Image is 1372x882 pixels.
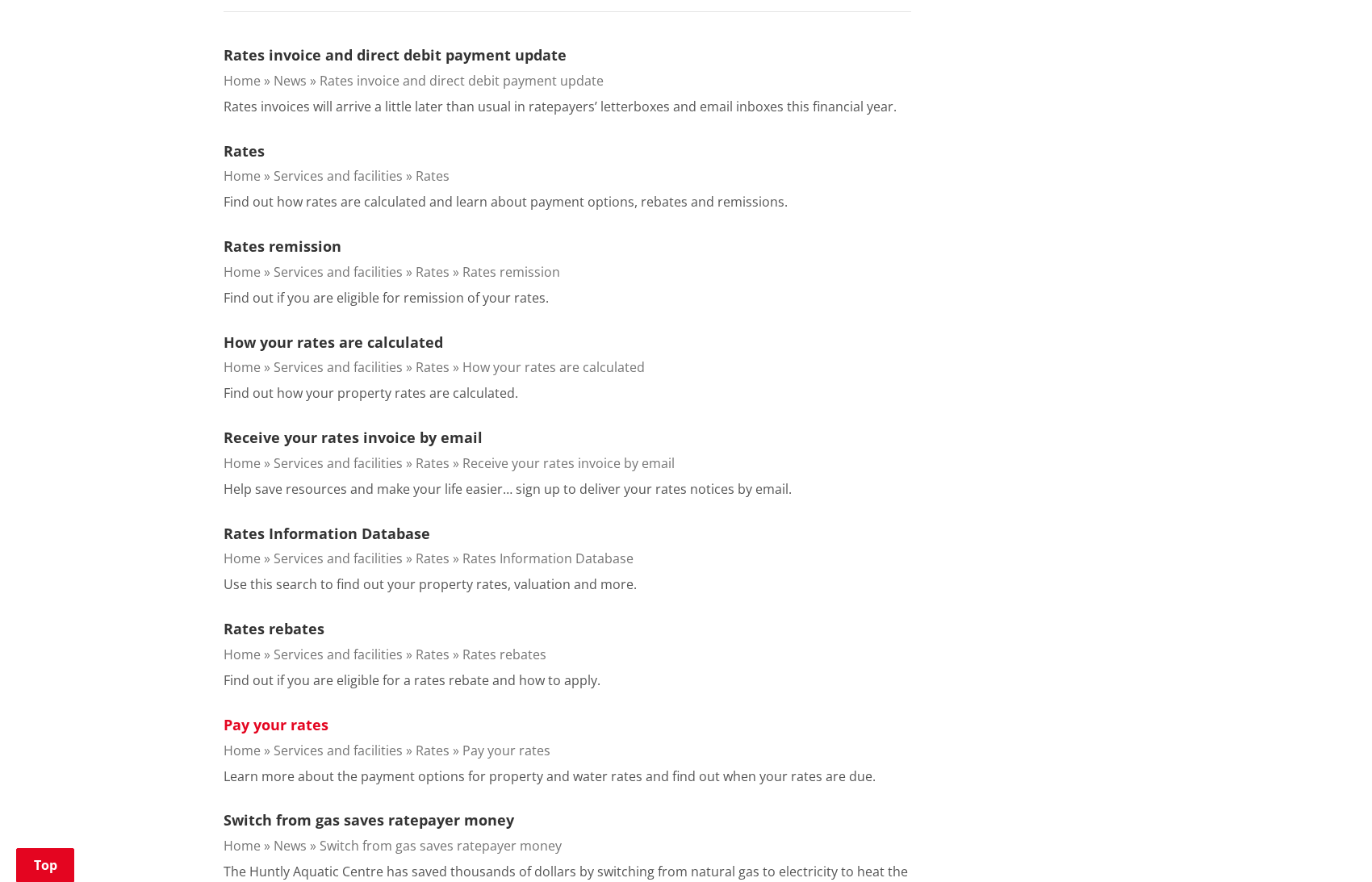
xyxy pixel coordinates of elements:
a: Rates invoice and direct debit payment update [224,45,567,65]
p: Help save resources and make your life easier… sign up to deliver your rates notices by email. [224,479,792,499]
a: Services and facilities [274,742,403,759]
p: Find out how your property rates are calculated. [224,383,518,403]
a: Services and facilities [274,167,403,185]
a: Rates Information Database [462,550,634,567]
a: Services and facilities [274,263,403,281]
p: Use this search to find out your property rates, valuation and more. [224,575,637,594]
p: Find out how rates are calculated and learn about payment options, rebates and remissions. [224,192,788,211]
a: How your rates are calculated [462,358,645,376]
a: Receive your rates invoice by email [224,428,483,447]
p: Find out if you are eligible for remission of your rates. [224,288,549,307]
a: Pay your rates [462,742,550,759]
a: Rates remission [224,236,341,256]
a: Rates rebates [462,646,546,663]
a: Home [224,263,261,281]
a: Switch from gas saves ratepayer money [320,837,562,855]
a: Pay your rates [224,715,328,734]
a: Switch from gas saves ratepayer money [224,810,514,830]
a: Home [224,72,261,90]
p: Rates invoices will arrive a little later than usual in ratepayers’ letterboxes and email inboxes... [224,97,897,116]
a: Services and facilities [274,454,403,472]
a: How your rates are calculated [224,332,443,352]
a: News [274,72,307,90]
a: Receive your rates invoice by email [462,454,675,472]
a: Rates invoice and direct debit payment update [320,72,604,90]
p: Learn more about the payment options for property and water rates and find out when your rates ar... [224,767,876,786]
a: Services and facilities [274,550,403,567]
a: Rates remission [462,263,560,281]
a: Home [224,454,261,472]
a: Rates Information Database [224,524,430,543]
a: Rates [416,167,450,185]
a: News [274,837,307,855]
a: Rates [224,141,265,161]
a: Home [224,550,261,567]
a: Rates [416,646,450,663]
a: Rates [416,550,450,567]
a: Home [224,358,261,376]
a: Home [224,646,261,663]
a: Rates [416,454,450,472]
a: Rates [416,742,450,759]
a: Home [224,742,261,759]
a: Home [224,837,261,855]
a: Home [224,167,261,185]
a: Services and facilities [274,646,403,663]
a: Rates [416,263,450,281]
a: Top [16,848,74,882]
iframe: Messenger Launcher [1298,814,1356,872]
a: Rates rebates [224,619,324,638]
a: Rates [416,358,450,376]
a: Services and facilities [274,358,403,376]
p: Find out if you are eligible for a rates rebate and how to apply. [224,671,600,690]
